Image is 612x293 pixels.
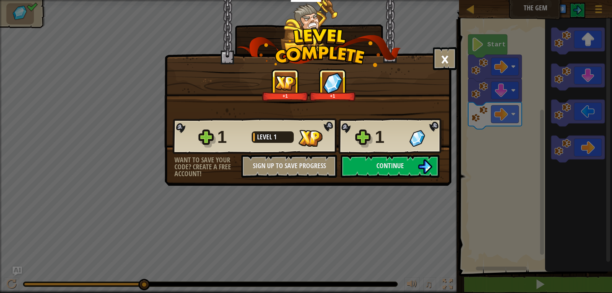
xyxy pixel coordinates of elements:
img: Gems Gained [409,130,425,147]
div: +1 [264,93,307,99]
button: Continue [341,155,439,178]
span: 1 [273,132,277,142]
img: XP Gained [275,75,296,90]
button: Sign Up to Save Progress [241,155,337,178]
img: level_complete.png [237,28,401,67]
span: Level [257,132,273,142]
div: Want to save your code? Create a free account! [174,157,241,177]
span: Continue [376,161,404,170]
img: Continue [418,159,432,174]
div: +1 [311,93,354,99]
button: × [433,47,457,70]
img: Gems Gained [323,72,343,93]
img: XP Gained [298,130,322,147]
div: 1 [217,125,247,149]
div: 1 [375,125,405,149]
